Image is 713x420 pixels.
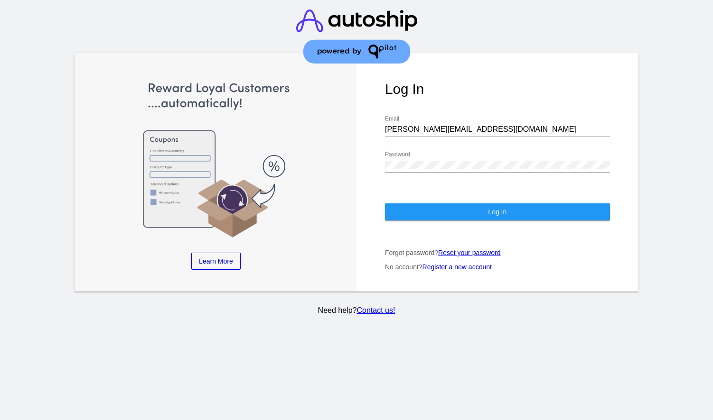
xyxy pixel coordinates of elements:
img: Apply Coupons Automatically to Scheduled Orders with QPilot [103,81,328,238]
a: Register a new account [422,263,492,271]
p: Need help? [73,306,640,315]
h1: Log In [385,81,610,97]
a: Reset your password [438,249,501,256]
button: Log In [385,203,610,220]
p: No account? [385,263,610,271]
a: Learn More [191,253,241,270]
span: Log In [488,208,507,216]
a: Contact us! [356,306,395,314]
input: Email [385,125,610,134]
p: Forgot password? [385,249,610,256]
span: Learn More [199,257,233,265]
